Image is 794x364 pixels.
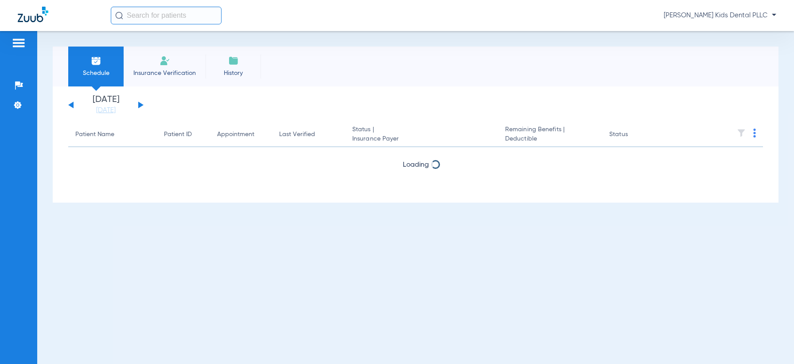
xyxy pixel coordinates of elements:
[352,134,491,144] span: Insurance Payer
[279,130,338,139] div: Last Verified
[345,122,498,147] th: Status |
[130,69,199,78] span: Insurance Verification
[12,38,26,48] img: hamburger-icon
[217,130,254,139] div: Appointment
[498,122,602,147] th: Remaining Benefits |
[212,69,254,78] span: History
[115,12,123,20] img: Search Icon
[403,161,429,168] span: Loading
[75,69,117,78] span: Schedule
[217,130,265,139] div: Appointment
[160,55,170,66] img: Manual Insurance Verification
[753,129,756,137] img: group-dot-blue.svg
[664,11,776,20] span: [PERSON_NAME] Kids Dental PLLC
[79,95,132,115] li: [DATE]
[75,130,150,139] div: Patient Name
[91,55,101,66] img: Schedule
[79,106,132,115] a: [DATE]
[75,130,114,139] div: Patient Name
[279,130,315,139] div: Last Verified
[18,7,48,22] img: Zuub Logo
[164,130,203,139] div: Patient ID
[505,134,595,144] span: Deductible
[164,130,192,139] div: Patient ID
[111,7,222,24] input: Search for patients
[602,122,662,147] th: Status
[737,129,746,137] img: filter.svg
[228,55,239,66] img: History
